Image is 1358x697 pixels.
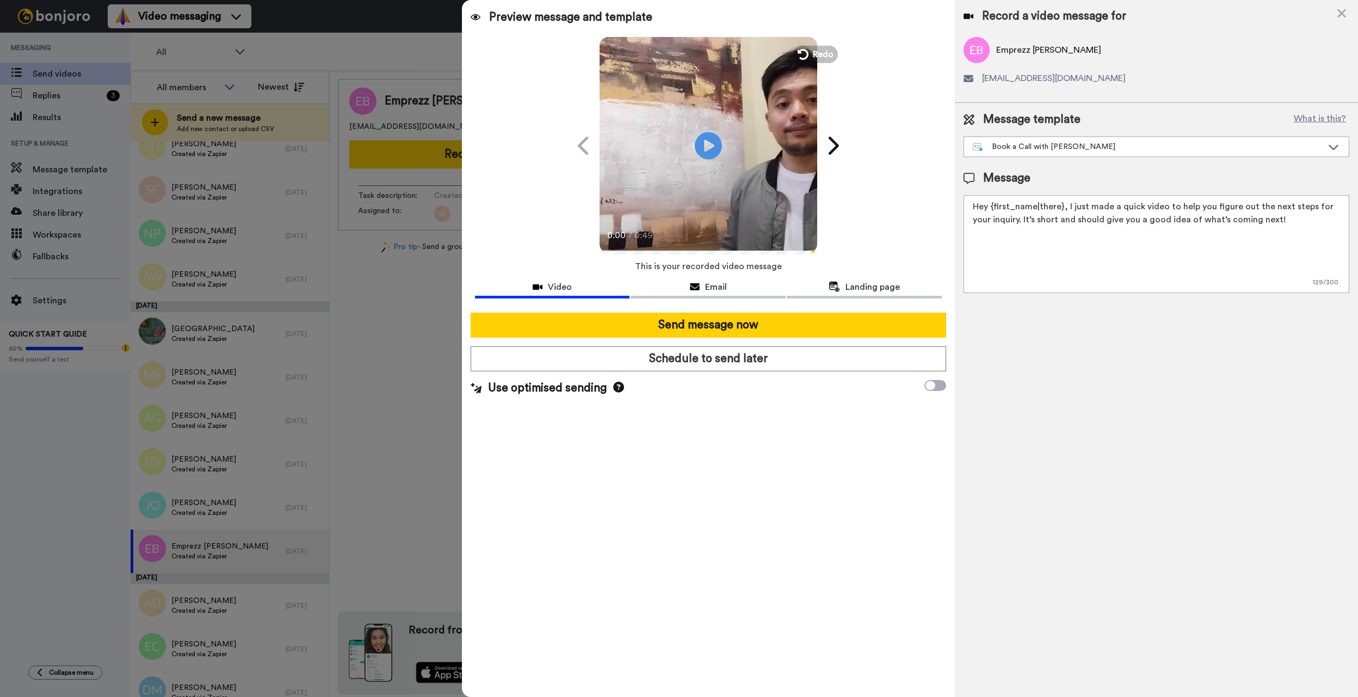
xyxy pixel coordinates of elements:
span: Email [705,281,727,294]
div: Book a Call with [PERSON_NAME] [973,141,1323,152]
span: This is your recorded video message [635,254,782,278]
span: 0:49 [634,229,653,242]
img: nextgen-template.svg [973,143,983,152]
span: Message [983,170,1030,186]
textarea: Hey {first_name|there}, I just made a quick video to help you figure out the next steps for your ... [964,195,1349,293]
button: Schedule to send later [471,346,946,371]
span: Video [548,281,572,294]
span: Use optimised sending [488,380,607,396]
span: Message template [983,111,1081,128]
span: / [628,229,632,242]
span: 0:00 [607,229,626,242]
button: Send message now [471,313,946,338]
span: [EMAIL_ADDRESS][DOMAIN_NAME] [982,72,1126,85]
button: What is this? [1291,111,1349,128]
span: Landing page [845,281,900,294]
